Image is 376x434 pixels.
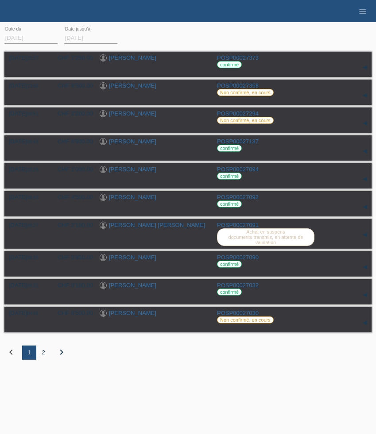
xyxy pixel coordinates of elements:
div: étendre/coller [358,316,372,330]
a: POSP00027090 [217,254,259,261]
label: Non confirmé, en cours [217,316,274,323]
i: chevron_left [6,347,16,357]
span: 09:32 [27,283,38,288]
a: [PERSON_NAME] [109,138,156,145]
div: CHF 5'950.00 [51,254,93,261]
div: CHF 8'900.00 [51,138,93,145]
label: confirmé [217,200,242,207]
div: étendre/coller [358,61,372,74]
div: 1 [22,346,36,360]
a: [PERSON_NAME] [109,194,156,200]
div: CHF 2'100.00 [51,222,93,228]
div: CHF 2'200.00 [51,110,93,117]
a: POSP00027092 [217,194,259,200]
div: [DATE] [9,110,44,117]
div: étendre/coller [358,288,372,302]
i: chevron_right [56,347,67,357]
a: POSP00027137 [217,138,259,145]
a: POSP00027358 [217,82,259,89]
label: Non confirmé, en cours [217,117,274,124]
div: [DATE] [9,166,44,173]
a: [PERSON_NAME] [109,110,156,117]
a: [PERSON_NAME] [109,54,156,61]
div: [DATE] [9,54,44,61]
a: [PERSON_NAME] [109,82,156,89]
div: [DATE] [9,282,44,288]
a: [PERSON_NAME] [PERSON_NAME] [109,222,205,228]
span: 06:43 [27,139,38,144]
div: 2 [36,346,50,360]
div: [DATE] [9,82,44,89]
label: confirmé [217,61,242,68]
div: [DATE] [9,254,44,261]
label: Achat en suspens documents transmis, en attente de validation [217,228,314,246]
span: 04:51 [27,111,38,116]
div: CHF 7'250.00 [51,54,93,61]
a: menu [354,8,372,14]
div: étendre/coller [358,261,372,274]
div: [DATE] [9,310,44,316]
a: POSP00027091 [217,222,259,228]
div: étendre/coller [358,117,372,130]
div: étendre/coller [358,228,372,242]
span: 09:27 [27,223,38,228]
a: POSP00027373 [217,54,259,61]
span: 09:18 [27,255,38,260]
label: confirmé [217,173,242,180]
div: [DATE] [9,222,44,228]
div: étendre/coller [358,173,372,186]
div: étendre/coller [358,200,372,214]
div: CHF 8'500.00 [51,310,93,316]
span: 09:43 [27,195,38,200]
a: [PERSON_NAME] [109,310,156,316]
label: confirmé [217,288,242,296]
div: [DATE] [9,138,44,145]
a: [PERSON_NAME] [109,254,156,261]
span: 04:49 [27,311,38,316]
a: [PERSON_NAME] [109,166,156,173]
a: POSP00027032 [217,282,259,288]
a: POSP00027030 [217,310,259,316]
a: POSP00027094 [217,166,259,173]
label: Non confirmé, en cours [217,89,274,96]
label: confirmé [217,261,242,268]
div: CHF 4'500.00 [51,194,93,200]
span: 15:57 [27,56,38,61]
a: [PERSON_NAME] [109,282,156,288]
div: CHF 9'500.00 [51,82,93,89]
i: menu [358,7,367,16]
div: CHF 9'100.00 [51,282,93,288]
a: POSP00027294 [217,110,259,117]
span: 13:06 [27,84,38,88]
div: étendre/coller [358,145,372,158]
div: CHF 1'000.00 [51,166,93,173]
div: étendre/coller [358,89,372,102]
label: confirmé [217,145,242,152]
span: 10:28 [27,167,38,172]
div: [DATE] [9,194,44,200]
